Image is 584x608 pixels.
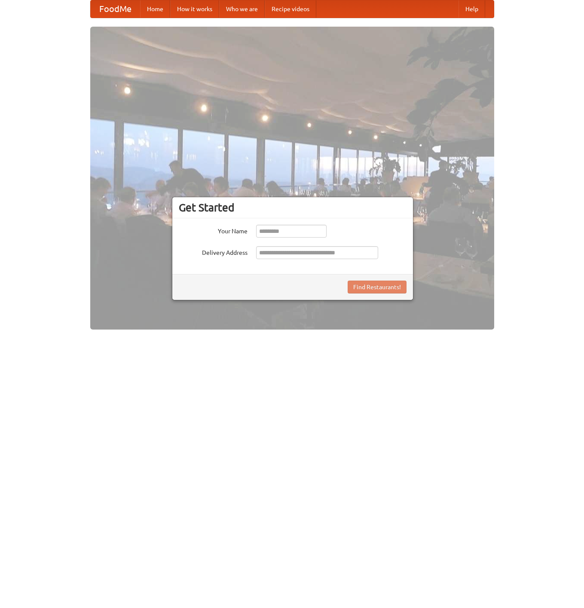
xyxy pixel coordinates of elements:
[179,201,407,214] h3: Get Started
[170,0,219,18] a: How it works
[459,0,485,18] a: Help
[91,0,140,18] a: FoodMe
[265,0,316,18] a: Recipe videos
[219,0,265,18] a: Who we are
[348,281,407,293] button: Find Restaurants!
[179,246,248,257] label: Delivery Address
[140,0,170,18] a: Home
[179,225,248,235] label: Your Name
